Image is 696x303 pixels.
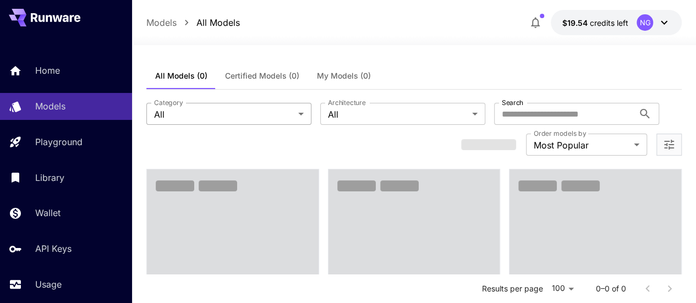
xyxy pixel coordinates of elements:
p: Usage [35,278,62,291]
p: 0–0 of 0 [595,283,626,294]
p: Library [35,171,64,184]
span: $19.54 [562,18,589,27]
p: Home [35,64,60,77]
span: All [328,108,468,121]
span: My Models (0) [317,71,371,81]
label: Category [154,98,183,107]
button: Open more filters [662,138,676,152]
span: Most Popular [534,139,629,152]
span: Certified Models (0) [225,71,299,81]
div: 100 [547,280,578,296]
p: Wallet [35,206,61,219]
div: NG [637,14,653,31]
p: API Keys [35,242,72,255]
label: Search [502,98,523,107]
div: $19.54084 [562,17,628,29]
span: All [154,108,294,121]
a: All Models [196,16,240,29]
button: $19.54084NG [551,10,682,35]
span: credits left [589,18,628,27]
span: All Models (0) [155,71,207,81]
p: Results per page [481,283,542,294]
p: Playground [35,135,83,148]
label: Order models by [534,129,586,138]
nav: breadcrumb [146,16,240,29]
label: Architecture [328,98,365,107]
a: Models [146,16,177,29]
p: Models [35,100,65,113]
